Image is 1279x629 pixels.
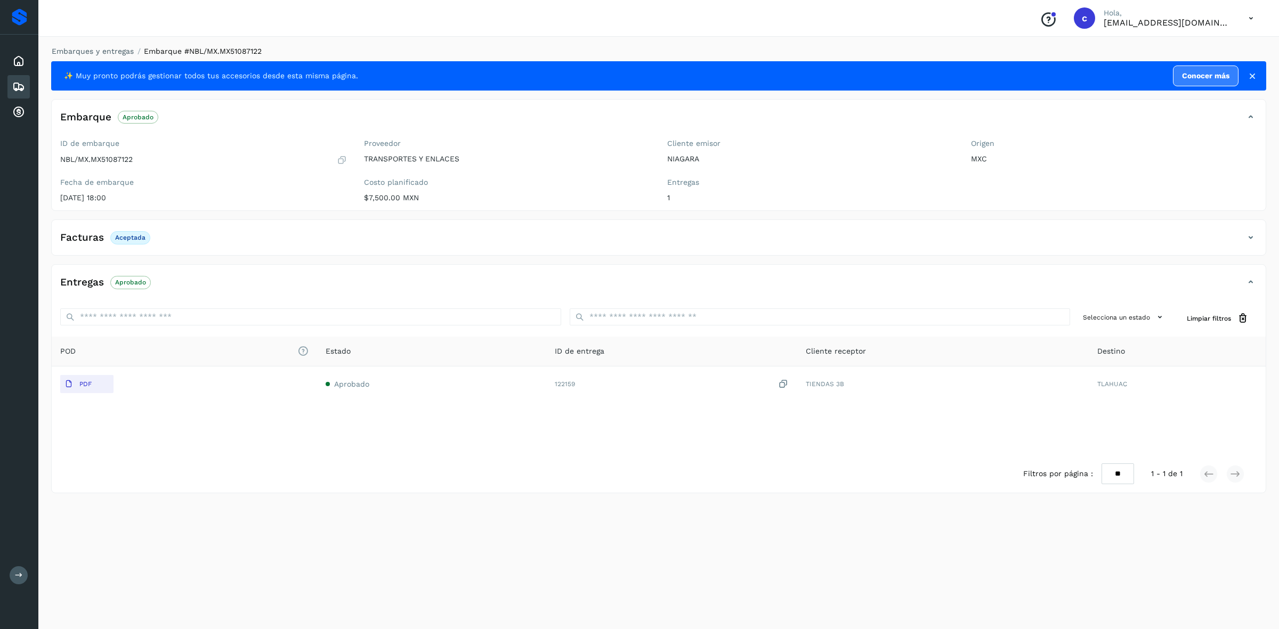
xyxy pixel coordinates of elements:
[334,380,369,388] span: Aprobado
[667,178,954,187] label: Entregas
[123,113,153,121] p: Aprobado
[60,178,347,187] label: Fecha de embarque
[7,75,30,99] div: Embarques
[60,139,347,148] label: ID de embarque
[1104,9,1232,18] p: Hola,
[60,111,111,124] h4: Embarque
[364,178,651,187] label: Costo planificado
[1104,18,1232,28] p: cuentas3@enlacesmet.com.mx
[364,193,651,202] p: $7,500.00 MXN
[51,46,1266,57] nav: breadcrumb
[806,346,866,357] span: Cliente receptor
[1079,308,1170,326] button: Selecciona un estado
[52,228,1266,255] div: FacturasAceptada
[971,139,1258,148] label: Origen
[667,154,954,164] p: NIAGARA
[7,101,30,124] div: Cuentas por cobrar
[326,346,351,357] span: Estado
[60,193,347,202] p: [DATE] 18:00
[1187,314,1231,323] span: Limpiar filtros
[555,346,604,357] span: ID de entrega
[60,155,133,164] p: NBL/MX.MX51087122
[667,139,954,148] label: Cliente emisor
[1173,66,1238,86] a: Conocer más
[115,234,145,241] p: Aceptada
[1151,468,1183,479] span: 1 - 1 de 1
[971,154,1258,164] p: MXC
[797,366,1089,402] td: TIENDAS 3B
[1178,308,1257,328] button: Limpiar filtros
[1089,366,1266,402] td: TLAHUAC
[555,379,789,390] div: 122159
[364,139,651,148] label: Proveedor
[60,346,309,357] span: POD
[52,47,134,55] a: Embarques y entregas
[7,50,30,73] div: Inicio
[1023,468,1093,479] span: Filtros por página :
[60,232,104,244] h4: Facturas
[79,380,92,388] p: PDF
[115,279,146,286] p: Aprobado
[64,70,358,81] span: ✨ Muy pronto podrás gestionar todos tus accesorios desde esta misma página.
[60,375,114,393] button: PDF
[144,47,262,55] span: Embarque #NBL/MX.MX51087122
[364,154,651,164] p: TRANSPORTES Y ENLACES
[1097,346,1125,357] span: Destino
[52,273,1266,300] div: EntregasAprobado
[60,276,104,289] h4: Entregas
[667,193,954,202] p: 1
[52,108,1266,135] div: EmbarqueAprobado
